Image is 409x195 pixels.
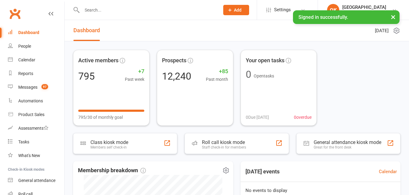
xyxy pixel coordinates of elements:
[8,39,64,53] a: People
[90,145,128,149] div: Members self check-in
[8,149,64,162] a: What's New
[78,56,118,65] span: Active members
[162,56,186,65] span: Prospects
[90,139,128,145] div: Class kiosk mode
[78,71,95,81] div: 795
[379,168,397,175] a: Calendar
[125,67,144,76] span: +7
[41,84,48,89] span: 97
[8,67,64,80] a: Reports
[78,114,123,121] span: 795/30 of monthly goal
[8,26,64,39] a: Dashboard
[8,53,64,67] a: Calendar
[342,5,386,10] div: [GEOGRAPHIC_DATA]
[314,145,381,149] div: Great for the front desk
[73,20,100,41] a: Dashboard
[246,56,284,65] span: Your open tasks
[18,44,31,49] div: People
[246,70,251,79] div: 0
[162,71,191,81] div: 12,240
[18,112,44,117] div: Product Sales
[202,139,246,145] div: Roll call kiosk mode
[18,57,35,62] div: Calendar
[8,94,64,108] a: Automations
[206,76,228,83] span: Past month
[18,126,48,131] div: Assessments
[375,27,389,34] span: [DATE]
[18,98,43,103] div: Automations
[298,14,348,20] span: Signed in successfully.
[8,108,64,121] a: Product Sales
[294,114,312,121] span: 0 overdue
[8,80,64,94] a: Messages 97
[18,153,40,158] div: What's New
[274,3,291,17] span: Settings
[342,10,386,15] div: ACA Network
[8,121,64,135] a: Assessments
[18,139,29,144] div: Tasks
[388,10,399,23] button: ×
[246,114,269,121] span: 0 Due [DATE]
[8,135,64,149] a: Tasks
[18,30,39,35] div: Dashboard
[254,74,274,78] span: Open tasks
[80,6,215,14] input: Search...
[202,145,246,149] div: Staff check-in for members
[125,76,144,83] span: Past week
[206,67,228,76] span: +85
[314,139,381,145] div: General attendance kiosk mode
[223,5,249,15] button: Add
[18,71,33,76] div: Reports
[327,4,339,16] div: OK
[8,174,64,187] a: General attendance kiosk mode
[78,166,146,175] span: Membership breakdown
[18,178,55,183] div: General attendance
[241,166,284,177] h3: [DATE] events
[7,6,23,21] a: Clubworx
[234,8,242,12] span: Add
[18,85,37,90] div: Messages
